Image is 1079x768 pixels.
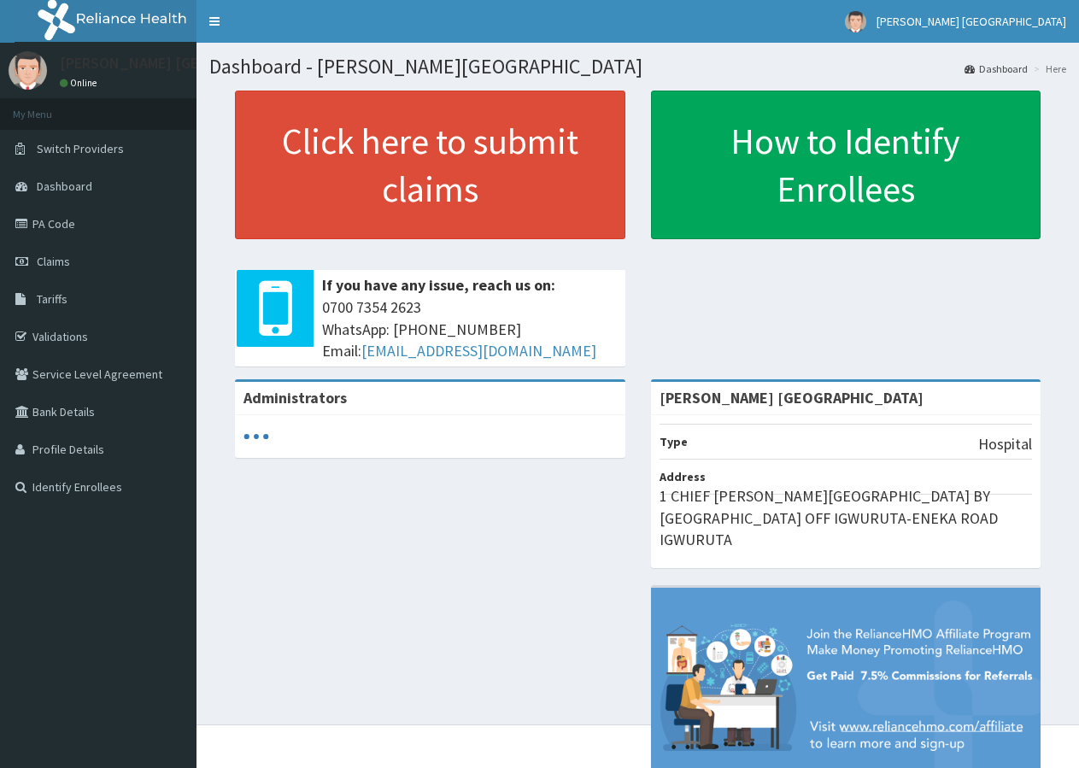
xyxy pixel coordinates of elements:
[37,291,67,307] span: Tariffs
[978,433,1032,455] p: Hospital
[37,141,124,156] span: Switch Providers
[660,388,924,407] strong: [PERSON_NAME] [GEOGRAPHIC_DATA]
[235,91,625,239] a: Click here to submit claims
[660,485,1033,551] p: 1 CHIEF [PERSON_NAME][GEOGRAPHIC_DATA] BY [GEOGRAPHIC_DATA] OFF IGWURUTA-ENEKA ROAD IGWURUTA
[651,91,1041,239] a: How to Identify Enrollees
[877,14,1066,29] span: [PERSON_NAME] [GEOGRAPHIC_DATA]
[243,424,269,449] svg: audio-loading
[37,179,92,194] span: Dashboard
[322,296,617,362] span: 0700 7354 2623 WhatsApp: [PHONE_NUMBER] Email:
[1029,62,1066,76] li: Here
[361,341,596,361] a: [EMAIL_ADDRESS][DOMAIN_NAME]
[60,56,316,71] p: [PERSON_NAME] [GEOGRAPHIC_DATA]
[660,469,706,484] b: Address
[322,275,555,295] b: If you have any issue, reach us on:
[37,254,70,269] span: Claims
[9,51,47,90] img: User Image
[845,11,866,32] img: User Image
[60,77,101,89] a: Online
[209,56,1066,78] h1: Dashboard - [PERSON_NAME][GEOGRAPHIC_DATA]
[243,388,347,407] b: Administrators
[965,62,1028,76] a: Dashboard
[660,434,688,449] b: Type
